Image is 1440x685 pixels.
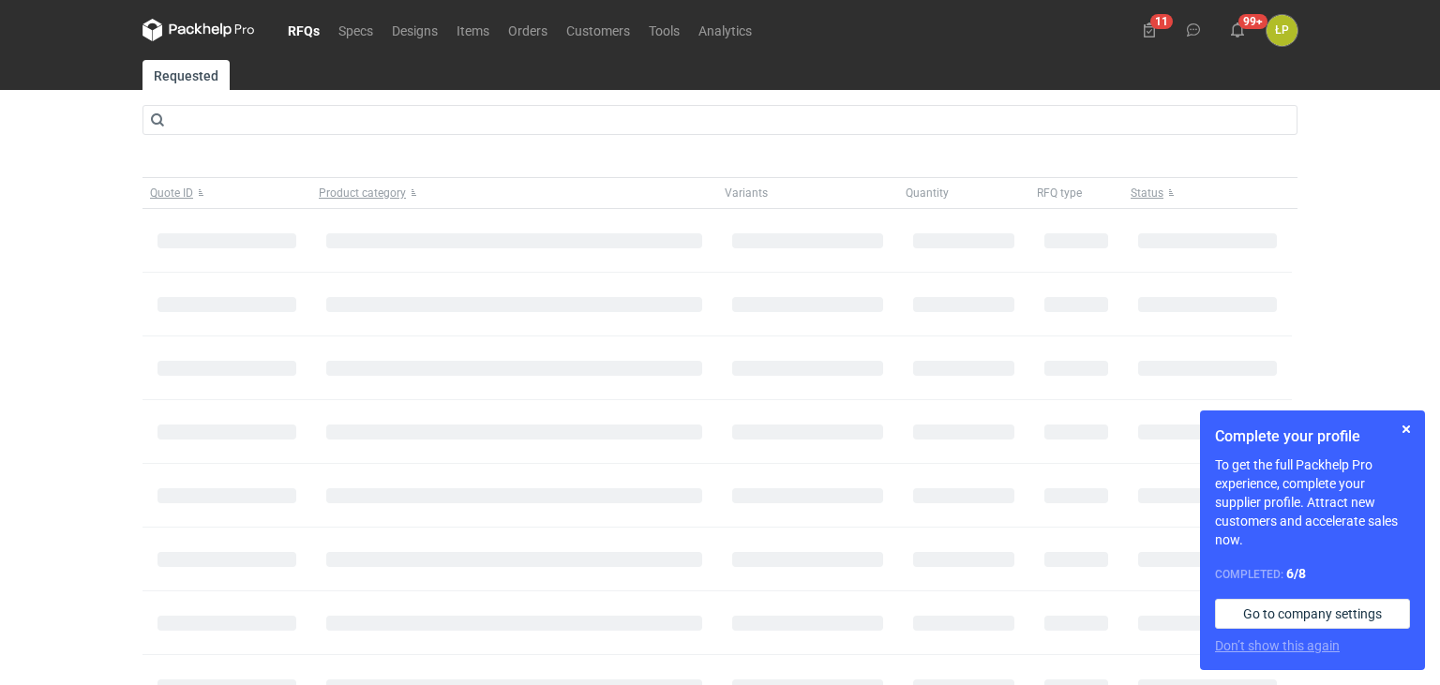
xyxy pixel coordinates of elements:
p: To get the full Packhelp Pro experience, complete your supplier profile. Attract new customers an... [1215,455,1410,549]
a: RFQs [278,19,329,41]
a: Analytics [689,19,761,41]
span: Variants [725,186,768,201]
div: Completed: [1215,564,1410,584]
a: Orders [499,19,557,41]
button: 11 [1134,15,1164,45]
svg: Packhelp Pro [142,19,255,41]
button: Quote ID [142,178,311,208]
button: Don’t show this again [1215,636,1340,655]
button: Status [1123,178,1292,208]
a: Items [447,19,499,41]
a: Specs [329,19,382,41]
span: Quantity [906,186,949,201]
a: Go to company settings [1215,599,1410,629]
span: Quote ID [150,186,193,201]
span: RFQ type [1037,186,1082,201]
span: Product category [319,186,406,201]
a: Designs [382,19,447,41]
h1: Complete your profile [1215,425,1410,448]
a: Customers [557,19,639,41]
button: Skip for now [1395,418,1417,440]
strong: 6 / 8 [1286,566,1306,581]
button: Product category [311,178,717,208]
button: 99+ [1222,15,1252,45]
button: ŁP [1267,15,1297,46]
a: Tools [639,19,689,41]
span: Status [1131,186,1163,201]
div: Łukasz Postawa [1267,15,1297,46]
a: Requested [142,60,230,90]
